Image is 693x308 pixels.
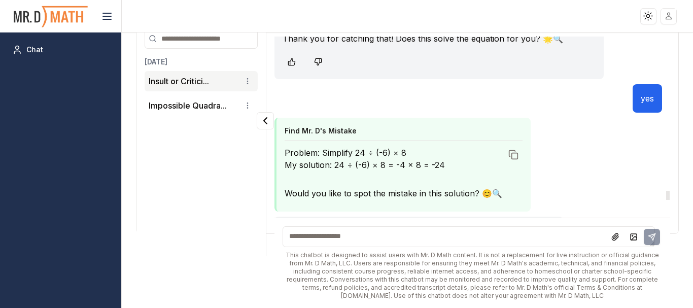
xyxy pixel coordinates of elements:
button: Impossible Quadra... [149,99,227,112]
p: yes [641,92,654,105]
img: PromptOwl [13,3,89,30]
div: This chatbot is designed to assist users with Mr. D Math content. It is not a replacement for liv... [283,251,662,300]
img: placeholder-user.jpg [662,9,676,23]
button: Insult or Critici... [149,75,209,87]
p: Would you like to spot the mistake in this solution? 😊🔍 [285,187,502,199]
p: Problem: Simplify 24 ÷ (-6) × 8 My solution: 24 ÷ (-6) × 8 = -4 × 8 = -24 [285,147,502,171]
button: Conversation options [241,75,254,87]
h4: Find Mr. D's Mistake [285,126,357,136]
p: Thank you for catching that! Does this solve the equation for you? 🌟🔍 [283,32,575,45]
button: Collapse panel [257,112,274,129]
span: Chat [26,45,43,55]
a: Chat [8,41,113,59]
h3: [DATE] [145,57,258,67]
button: Conversation options [241,99,254,112]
